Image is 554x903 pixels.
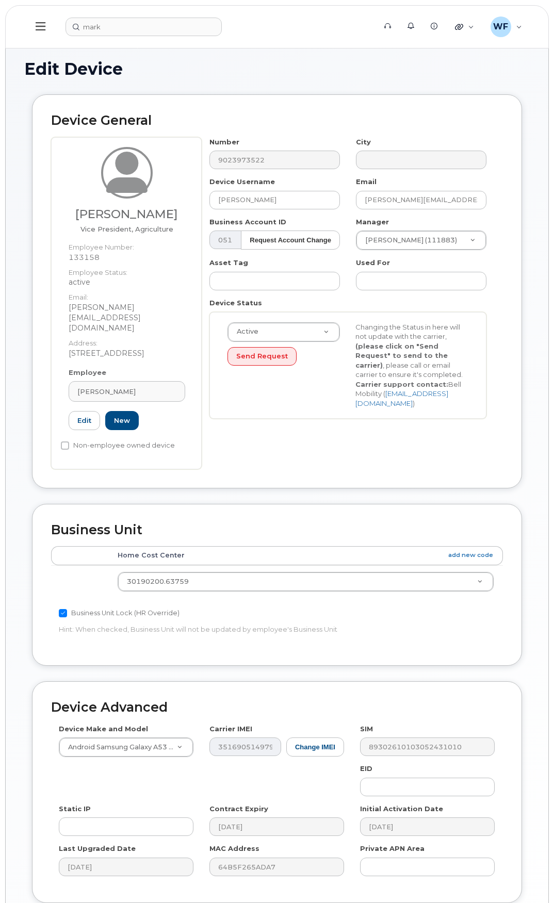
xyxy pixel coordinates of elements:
[209,137,239,147] label: Number
[360,804,443,814] label: Initial Activation Date
[59,738,193,757] a: Android Samsung Galaxy A53 5G
[51,700,503,715] h2: Device Advanced
[228,323,339,341] a: Active
[69,348,185,358] dd: [STREET_ADDRESS]
[24,60,530,78] h1: Edit Device
[80,225,173,233] span: Job title
[69,277,185,287] dd: active
[231,327,258,336] span: Active
[69,368,106,377] label: Employee
[209,844,259,853] label: MAC Address
[448,551,493,560] a: add new code
[356,231,486,250] a: [PERSON_NAME] (111883)
[348,322,476,408] div: Changing the Status in here will not update with the carrier, , please call or email carrier to e...
[61,439,175,452] label: Non-employee owned device
[59,724,148,734] label: Device Make and Model
[69,262,185,277] dt: Employee Status:
[69,237,185,252] dt: Employee Number:
[227,347,297,366] button: Send Request
[360,724,373,734] label: SIM
[77,387,136,397] span: [PERSON_NAME]
[69,333,185,348] dt: Address:
[356,217,389,227] label: Manager
[209,298,262,308] label: Device Status
[355,389,448,407] a: [EMAIL_ADDRESS][DOMAIN_NAME]
[69,381,185,402] a: [PERSON_NAME]
[69,287,185,302] dt: Email:
[209,258,248,268] label: Asset Tag
[69,252,185,262] dd: 133158
[356,137,371,147] label: City
[59,609,67,617] input: Business Unit Lock (HR Override)
[209,217,286,227] label: Business Account ID
[355,342,448,369] strong: (please click on "Send Request" to send to the carrier)
[51,113,503,128] h2: Device General
[69,411,100,430] a: Edit
[69,302,185,333] dd: [PERSON_NAME][EMAIL_ADDRESS][DOMAIN_NAME]
[286,737,344,757] button: Change IMEI
[59,804,91,814] label: Static IP
[209,177,275,187] label: Device Username
[209,724,252,734] label: Carrier IMEI
[360,764,372,774] label: EID
[359,236,457,245] span: [PERSON_NAME] (111883)
[69,208,185,221] h3: [PERSON_NAME]
[355,380,448,388] strong: Carrier support contact:
[59,625,344,634] p: Hint: When checked, Business Unit will not be updated by employee's Business Unit
[59,607,180,619] label: Business Unit Lock (HR Override)
[61,441,69,450] input: Non-employee owned device
[51,523,503,537] h2: Business Unit
[118,572,493,591] a: 30190200.63759
[250,236,331,244] strong: Request Account Change
[108,546,503,565] th: Home Cost Center
[209,804,268,814] label: Contract Expiry
[59,844,136,853] label: Last Upgraded Date
[127,578,189,585] span: 30190200.63759
[356,258,390,268] label: Used For
[241,231,340,250] button: Request Account Change
[360,844,425,853] label: Private APN Area
[62,743,177,752] span: Android Samsung Galaxy A53 5G
[356,177,377,187] label: Email
[105,411,139,430] a: New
